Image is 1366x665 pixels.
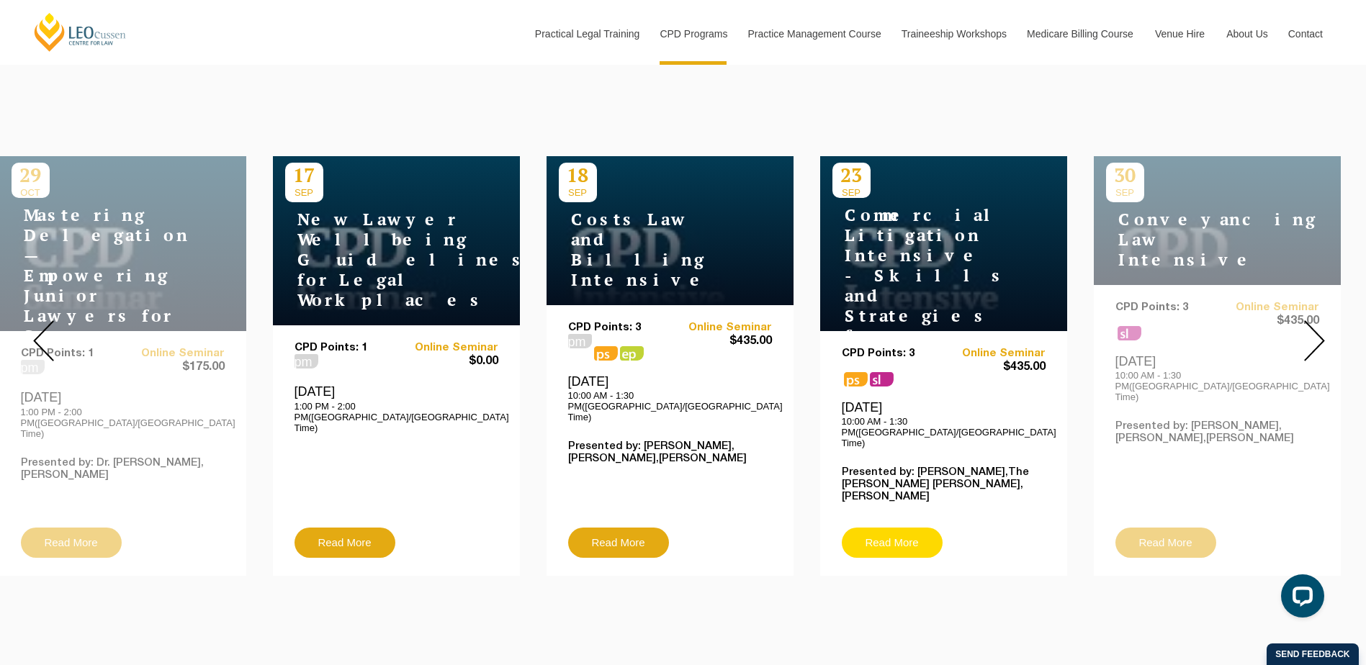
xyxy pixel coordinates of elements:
span: SEP [285,187,323,198]
span: ps [844,372,868,386]
p: CPD Points: 3 [568,322,670,334]
span: SEP [559,187,597,198]
span: ps [594,346,618,361]
a: [PERSON_NAME] Centre for Law [32,12,128,53]
iframe: LiveChat chat widget [1270,569,1330,629]
a: Online Seminar [670,322,772,334]
a: Online Seminar [396,342,498,354]
a: Read More [842,528,943,558]
p: Presented by: [PERSON_NAME],[PERSON_NAME],[PERSON_NAME] [568,440,772,465]
img: Prev [33,320,54,361]
p: CPD Points: 1 [295,342,397,354]
span: sl [870,372,894,386]
p: Presented by: [PERSON_NAME],The [PERSON_NAME] [PERSON_NAME],[PERSON_NAME] [842,466,1046,503]
span: ps [620,346,644,361]
span: pm [295,354,318,368]
p: CPD Points: 3 [842,348,944,360]
p: 10:00 AM - 1:30 PM([GEOGRAPHIC_DATA]/[GEOGRAPHIC_DATA] Time) [842,416,1046,448]
a: Practice Management Course [737,3,891,65]
span: pm [568,334,592,348]
div: [DATE] [295,384,498,433]
a: Traineeship Workshops [891,3,1016,65]
h4: Costs Law and Billing Intensive [559,209,739,290]
a: Contact [1277,3,1334,65]
h4: New Lawyer Wellbeing Guidelines for Legal Workplaces [285,209,465,310]
a: Read More [295,528,395,558]
a: About Us [1216,3,1277,65]
div: [DATE] [568,374,772,422]
p: 18 [559,163,597,187]
span: $0.00 [396,354,498,369]
a: Read More [568,528,669,558]
p: 23 [832,163,871,187]
div: [DATE] [842,399,1046,448]
h4: Commercial Litigation Intensive - Skills and Strategies for Success in Commercial Disputes [832,205,1012,427]
a: Online Seminar [943,348,1046,360]
span: SEP [832,187,871,198]
p: 10:00 AM - 1:30 PM([GEOGRAPHIC_DATA]/[GEOGRAPHIC_DATA] Time) [568,390,772,422]
span: $435.00 [670,334,772,349]
a: CPD Programs [649,3,737,65]
p: 17 [285,163,323,187]
a: Venue Hire [1144,3,1216,65]
span: $435.00 [943,360,1046,375]
img: Next [1304,320,1325,361]
a: Practical Legal Training [524,3,650,65]
a: Medicare Billing Course [1016,3,1144,65]
p: 1:00 PM - 2:00 PM([GEOGRAPHIC_DATA]/[GEOGRAPHIC_DATA] Time) [295,401,498,433]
